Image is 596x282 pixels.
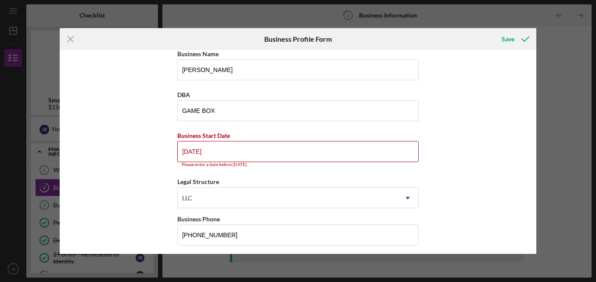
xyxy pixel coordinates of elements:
label: Business Start Date [177,132,230,139]
button: Save [493,30,536,48]
h6: Business Profile Form [264,35,332,43]
div: Save [502,30,514,48]
label: Business Phone [177,215,220,223]
label: DBA [177,91,190,98]
div: LLC [182,195,192,202]
div: Please enter a date before [DATE]. [177,162,419,167]
label: Business Name [177,50,219,58]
